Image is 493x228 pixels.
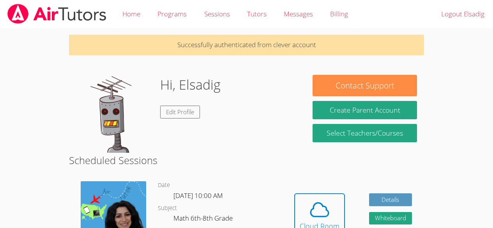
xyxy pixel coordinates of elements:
button: Whiteboard [369,212,412,225]
span: [DATE] 10:00 AM [173,191,223,200]
h2: Scheduled Sessions [69,153,424,168]
a: Details [369,193,412,206]
dt: Subject [158,203,177,213]
img: airtutors_banner-c4298cdbf04f3fff15de1276eac7730deb9818008684d7c2e4769d2f7ddbe033.png [7,4,107,24]
button: Create Parent Account [313,101,417,119]
p: Successfully authenticated from clever account [69,35,424,55]
dd: Math 6th-8th Grade [173,213,234,226]
a: Select Teachers/Courses [313,124,417,142]
dt: Date [158,180,170,190]
a: Edit Profile [160,106,200,118]
img: default.png [76,75,154,153]
span: Messages [284,9,313,18]
button: Contact Support [313,75,417,96]
h1: Hi, Elsadig [160,75,221,95]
